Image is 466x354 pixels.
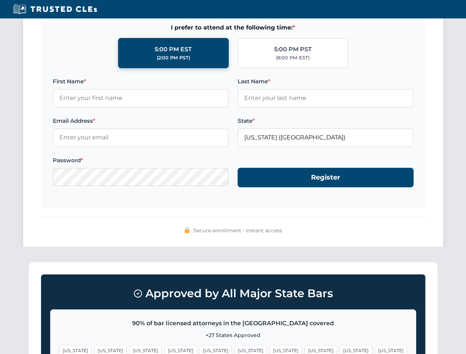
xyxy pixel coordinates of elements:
[11,4,99,15] img: Trusted CLEs
[53,156,229,165] label: Password
[184,227,190,233] img: 🔒
[155,45,192,54] div: 5:00 PM EST
[238,89,414,107] input: Enter your last name
[238,77,414,86] label: Last Name
[238,168,414,187] button: Register
[53,128,229,147] input: Enter your email
[53,117,229,125] label: Email Address
[59,319,407,328] p: 90% of bar licensed attorneys in the [GEOGRAPHIC_DATA] covered
[238,128,414,147] input: Florida (FL)
[274,45,312,54] div: 5:00 PM PST
[53,77,229,86] label: First Name
[238,117,414,125] label: State
[53,23,414,32] span: I prefer to attend at the following time:
[276,54,310,62] div: (8:00 PM EST)
[59,331,407,339] p: +27 States Approved
[50,284,416,303] h3: Approved by All Major State Bars
[53,89,229,107] input: Enter your first name
[157,54,190,62] div: (2:00 PM PST)
[193,226,282,235] span: Secure enrollment • Instant access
